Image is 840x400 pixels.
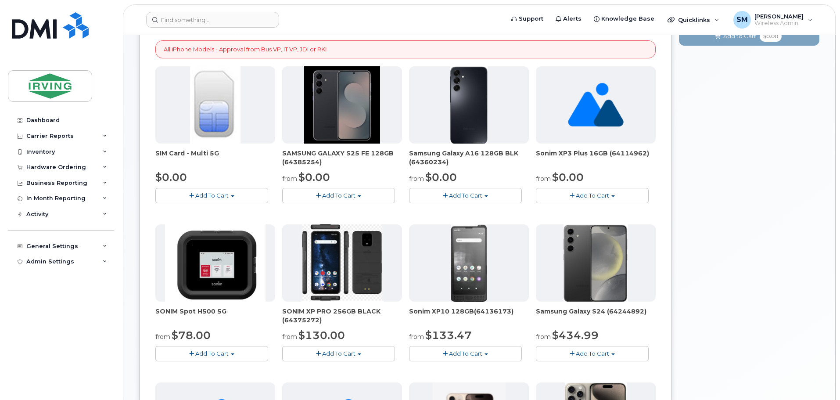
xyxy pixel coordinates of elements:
[736,14,748,25] span: SM
[304,66,380,144] img: image-20250915-182548.jpg
[155,149,275,166] div: SIM Card - Multi 5G
[449,192,482,199] span: Add To Cart
[409,188,522,203] button: Add To Cart
[754,13,804,20] span: [PERSON_NAME]
[588,10,661,28] a: Knowledge Base
[678,16,710,23] span: Quicklinks
[301,224,383,302] img: SONIM_XP_PRO_-_JDIRVING.png
[165,224,266,302] img: SONIM.png
[298,171,330,184] span: $0.00
[549,10,588,28] a: Alerts
[723,32,756,40] span: Add to Cart
[536,175,551,183] small: from
[164,45,327,54] p: All iPhone Models - Approval from Bus VP, IT VP, JDI or RKI
[576,192,609,199] span: Add To Cart
[536,307,656,324] div: Samsung Galaxy S24 (64244892)
[754,20,804,27] span: Wireless Admin
[451,224,487,302] img: XP10.jpg
[190,66,240,144] img: 00D627D4-43E9-49B7-A367-2C99342E128C.jpg
[536,188,649,203] button: Add To Cart
[727,11,819,29] div: Samantha Morrell
[425,329,472,342] span: $133.47
[322,192,355,199] span: Add To Cart
[322,350,355,357] span: Add To Cart
[601,14,654,23] span: Knowledge Base
[282,333,297,341] small: from
[282,175,297,183] small: from
[679,27,819,45] button: Add to Cart $0.00
[568,66,624,144] img: no_image_found-2caef05468ed5679b831cfe6fc140e25e0c280774317ffc20a367ab7fd17291e.png
[552,329,599,342] span: $434.99
[409,175,424,183] small: from
[155,171,187,184] span: $0.00
[282,188,395,203] button: Add To Cart
[552,171,584,184] span: $0.00
[536,333,551,341] small: from
[172,329,211,342] span: $78.00
[564,224,628,302] img: s24.jpg
[450,66,488,144] img: A16_-_JDI.png
[536,149,656,166] div: Sonim XP3 Plus 16GB (64114962)
[409,346,522,361] button: Add To Cart
[576,350,609,357] span: Add To Cart
[409,307,529,324] div: Sonim XP10 128GB(64136173)
[195,192,229,199] span: Add To Cart
[195,350,229,357] span: Add To Cart
[155,346,268,361] button: Add To Cart
[146,12,279,28] input: Find something...
[282,307,402,324] div: SONIM XP PRO 256GB BLACK (64375272)
[298,329,345,342] span: $130.00
[760,31,782,42] span: $0.00
[282,346,395,361] button: Add To Cart
[519,14,543,23] span: Support
[155,333,170,341] small: from
[425,171,457,184] span: $0.00
[661,11,725,29] div: Quicklinks
[155,188,268,203] button: Add To Cart
[563,14,582,23] span: Alerts
[155,307,275,324] div: SONIM Spot H500 5G
[536,346,649,361] button: Add To Cart
[409,149,529,166] div: Samsung Galaxy A16 128GB BLK (64360234)
[505,10,549,28] a: Support
[282,149,402,166] div: SAMSUNG GALAXY S25 FE 128GB (64385254)
[409,333,424,341] small: from
[449,350,482,357] span: Add To Cart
